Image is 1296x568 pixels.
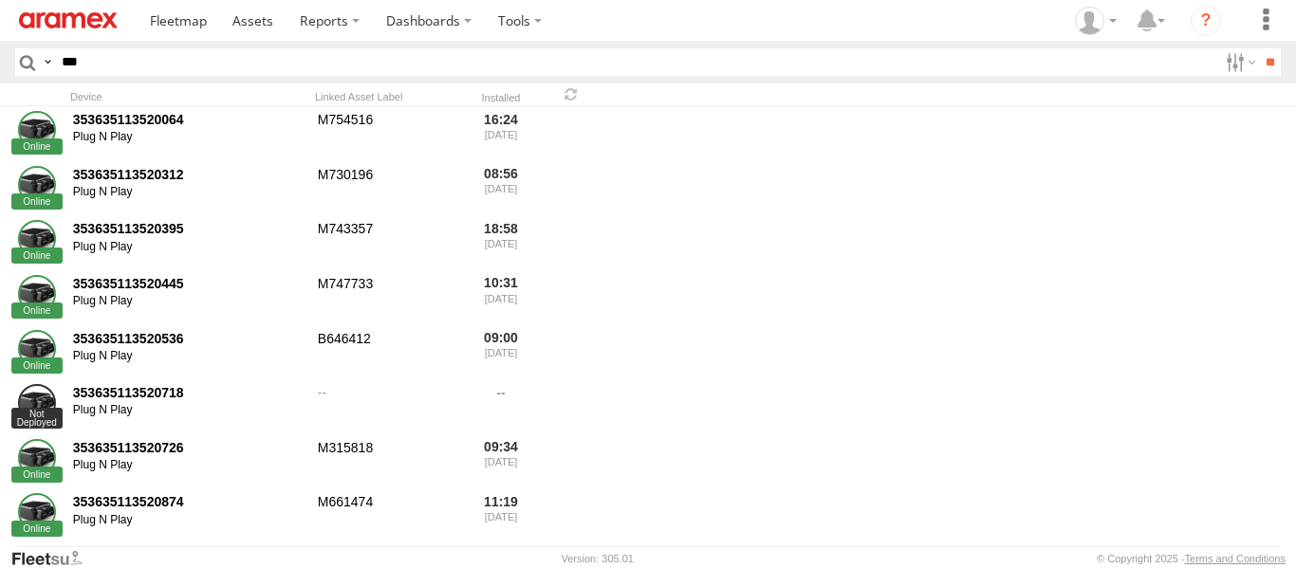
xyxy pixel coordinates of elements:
div: M743357 [315,218,457,269]
div: © Copyright 2025 - [1097,553,1286,564]
div: Mazen Siblini [1068,7,1123,35]
div: 16:24 [DATE] [465,108,537,159]
div: Plug N Play [73,130,305,145]
div: 18:58 [DATE] [465,218,537,269]
div: M754516 [315,108,457,159]
div: B646412 [315,327,457,378]
div: Device [70,90,307,103]
img: aramex-logo.svg [19,12,118,28]
div: 09:34 [DATE] [465,436,537,487]
div: 353635113520445 [73,275,305,292]
div: M661474 [315,491,457,542]
div: 353635113520874 [73,493,305,510]
div: 353635113520536 [73,330,305,347]
div: 353635113520718 [73,384,305,401]
label: Search Filter Options [1218,48,1259,76]
div: 353635113520064 [73,111,305,128]
div: M730196 [315,163,457,214]
div: M747733 [315,272,457,323]
div: Plug N Play [73,458,305,473]
div: Plug N Play [73,513,305,528]
i: ? [1191,6,1221,36]
div: 10:31 [DATE] [465,272,537,323]
a: Terms and Conditions [1185,553,1286,564]
div: Plug N Play [73,185,305,200]
div: 11:19 [DATE] [465,491,537,542]
div: 353635113520395 [73,220,305,237]
div: 08:56 [DATE] [465,163,537,214]
div: 353635113520312 [73,166,305,183]
div: M315818 [315,436,457,487]
div: Plug N Play [73,294,305,309]
div: 353635113520726 [73,439,305,456]
div: Plug N Play [73,403,305,418]
div: Linked Asset Label [315,90,457,103]
div: Plug N Play [73,349,305,364]
div: Installed [465,94,537,103]
span: Refresh [560,85,583,103]
label: Search Query [40,48,55,76]
a: Visit our Website [10,549,98,568]
div: Plug N Play [73,240,305,255]
div: Version: 305.01 [562,553,634,564]
div: 09:00 [DATE] [465,327,537,378]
